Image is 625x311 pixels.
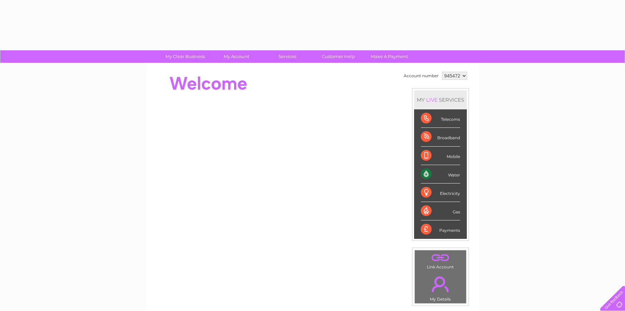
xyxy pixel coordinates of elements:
[421,109,460,128] div: Telecoms
[311,50,366,63] a: Customer Help
[425,97,439,103] div: LIVE
[260,50,315,63] a: Services
[414,271,466,304] td: My Details
[158,50,213,63] a: My Clear Business
[421,128,460,146] div: Broadband
[421,220,460,239] div: Payments
[421,184,460,202] div: Electricity
[414,250,466,271] td: Link Account
[416,252,464,264] a: .
[362,50,417,63] a: Make A Payment
[414,90,467,109] div: MY SERVICES
[421,202,460,220] div: Gas
[421,147,460,165] div: Mobile
[402,70,440,82] td: Account number
[416,272,464,296] a: .
[421,165,460,184] div: Water
[209,50,264,63] a: My Account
